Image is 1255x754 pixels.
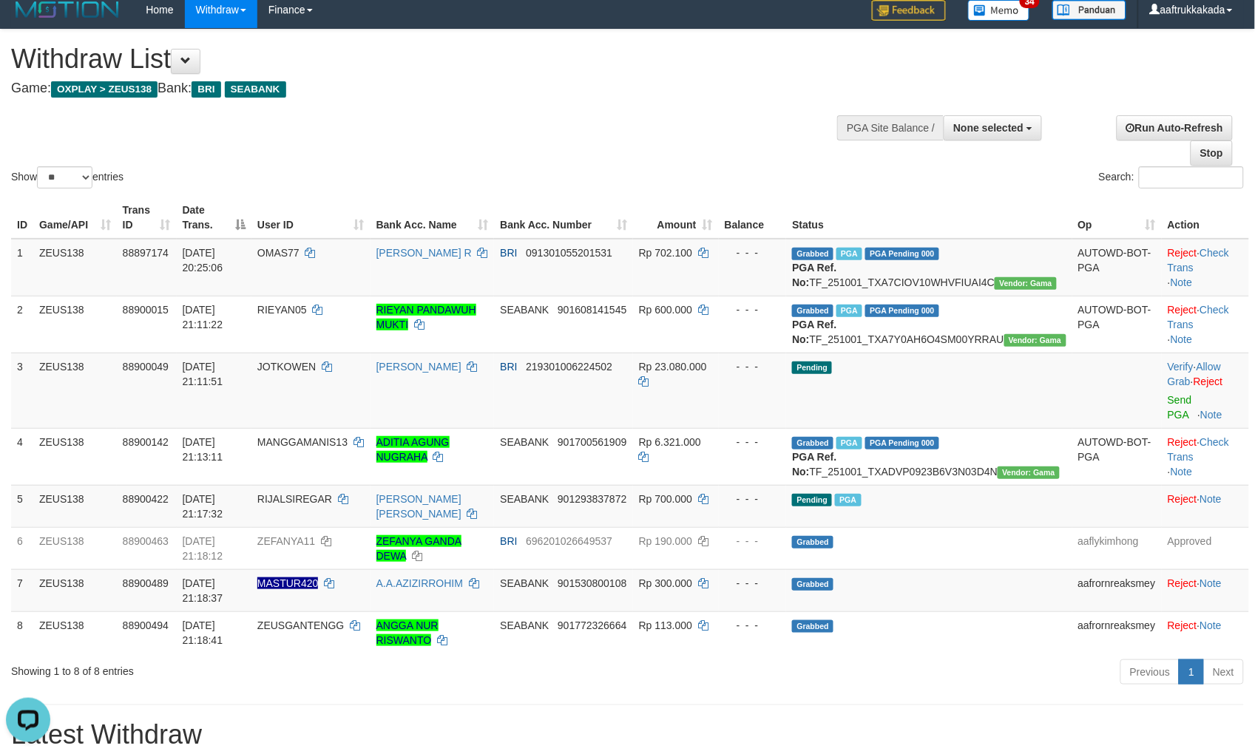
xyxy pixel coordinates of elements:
td: aafrornreaksmey [1072,611,1162,653]
td: ZEUS138 [33,296,117,353]
span: Grabbed [792,248,833,260]
span: 88900422 [123,493,169,505]
span: Nama rekening ada tanda titik/strip, harap diedit [257,577,318,589]
td: TF_251001_TXADVP0923B6V3N03D4N [786,428,1072,485]
td: AUTOWD-BOT-PGA [1072,239,1162,296]
a: Note [1200,493,1222,505]
th: ID [11,197,33,239]
span: BRI [500,535,517,547]
span: MANGGAMANIS13 [257,436,348,448]
span: Rp 23.080.000 [639,361,707,373]
a: Allow Grab [1168,361,1221,387]
a: Note [1200,409,1222,421]
td: 1 [11,239,33,296]
a: Note [1171,466,1193,478]
td: 3 [11,353,33,428]
b: PGA Ref. No: [792,451,836,478]
th: Op: activate to sort column ascending [1072,197,1162,239]
td: · · [1162,296,1249,353]
span: RIEYAN05 [257,304,307,316]
td: aaflykimhong [1072,527,1162,569]
th: Bank Acc. Name: activate to sort column ascending [371,197,495,239]
a: Previous [1120,659,1180,685]
span: SEABANK [500,304,549,316]
a: Check Trans [1168,304,1229,330]
span: PGA Pending [865,437,939,449]
span: ZEFANYA11 [257,535,315,547]
td: ZEUS138 [33,485,117,527]
a: Note [1171,276,1193,288]
h1: Latest Withdraw [11,720,1244,750]
td: · [1162,611,1249,653]
div: - - - [725,359,781,374]
td: 2 [11,296,33,353]
a: Note [1171,333,1193,345]
div: - - - [725,534,781,548]
td: · [1162,569,1249,611]
a: Reject [1168,436,1197,448]
div: - - - [725,245,781,260]
span: Pending [792,361,832,374]
a: Check Trans [1168,436,1229,463]
th: Balance [719,197,787,239]
th: User ID: activate to sort column ascending [251,197,371,239]
span: 88900049 [123,361,169,373]
span: 88900463 [123,535,169,547]
th: Bank Acc. Number: activate to sort column ascending [494,197,633,239]
span: SEABANK [500,436,549,448]
a: 1 [1179,659,1204,685]
span: Copy 901700561909 to clipboard [558,436,626,448]
span: · [1168,361,1221,387]
th: Date Trans.: activate to sort column descending [177,197,251,239]
span: Vendor URL: https://trx31.1velocity.biz [995,277,1057,290]
a: Note [1200,619,1222,631]
span: ZEUSGANTENGG [257,619,344,631]
span: Grabbed [792,578,833,591]
td: · · [1162,353,1249,428]
th: Action [1162,197,1249,239]
span: SEABANK [500,619,549,631]
a: Reject [1168,304,1197,316]
span: Grabbed [792,620,833,633]
td: · [1162,485,1249,527]
td: ZEUS138 [33,527,117,569]
td: 8 [11,611,33,653]
span: RIJALSIREGAR [257,493,332,505]
a: Verify [1168,361,1194,373]
th: Amount: activate to sort column ascending [633,197,719,239]
span: [DATE] 20:25:06 [183,247,223,274]
span: [DATE] 21:18:41 [183,619,223,646]
td: aafrornreaksmey [1072,569,1162,611]
th: Trans ID: activate to sort column ascending [117,197,177,239]
td: ZEUS138 [33,353,117,428]
span: Marked by aafanarl [836,248,862,260]
span: Marked by aaftrukkakada [836,437,862,449]
a: Check Trans [1168,247,1229,274]
span: Rp 600.000 [639,304,692,316]
span: Marked by aaftrukkakada [836,305,862,317]
span: Copy 901530800108 to clipboard [558,577,626,589]
span: JOTKOWEN [257,361,316,373]
div: Showing 1 to 8 of 8 entries [11,658,512,679]
span: SEABANK [500,493,549,505]
span: Marked by aaftrukkakada [835,494,861,506]
div: - - - [725,492,781,506]
b: PGA Ref. No: [792,319,836,345]
span: Copy 901772326664 to clipboard [558,619,626,631]
span: PGA Pending [865,305,939,317]
span: [DATE] 21:18:12 [183,535,223,562]
div: PGA Site Balance / [837,115,944,140]
span: BRI [192,81,220,98]
a: Next [1203,659,1244,685]
span: Copy 219301006224502 to clipboard [526,361,612,373]
span: BRI [500,361,517,373]
span: 88900494 [123,619,169,631]
span: OMAS77 [257,247,300,259]
span: 88900489 [123,577,169,589]
span: Copy 091301055201531 to clipboard [526,247,612,259]
span: SEABANK [500,577,549,589]
a: Reject [1168,493,1197,505]
td: TF_251001_TXA7Y0AH6O4SM00YRRAU [786,296,1072,353]
td: TF_251001_TXA7CIOV10WHVFIUAI4C [786,239,1072,296]
span: Vendor URL: https://trx31.1velocity.biz [1004,334,1066,347]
